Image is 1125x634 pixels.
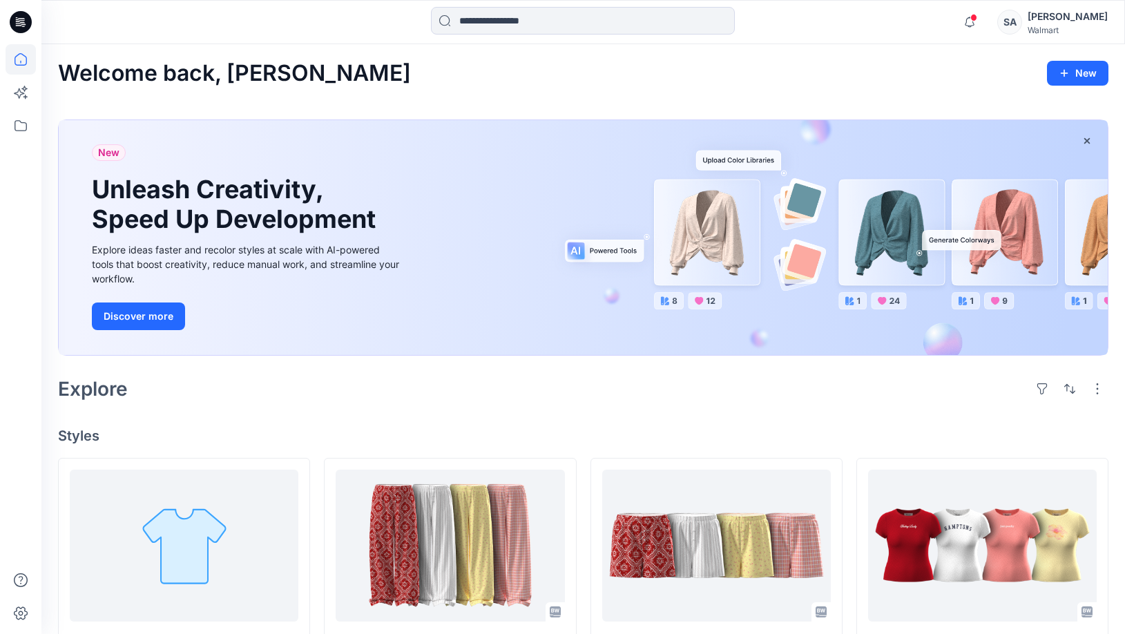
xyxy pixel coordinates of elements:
button: New [1047,61,1108,86]
h2: Welcome back, [PERSON_NAME] [58,61,411,86]
h2: Explore [58,378,128,400]
h4: Styles [58,428,1108,444]
span: New [98,144,119,161]
a: 017048_SLEEP_CAMI_DRESS [70,470,298,622]
div: SA [997,10,1022,35]
button: Discover more [92,302,185,330]
div: [PERSON_NAME] [1028,8,1108,25]
h1: Unleash Creativity, Speed Up Development [92,175,382,234]
a: 016068_ELASTIC_BF_BOXER_PANTS [336,470,564,622]
div: Walmart [1028,25,1108,35]
div: Explore ideas faster and recolor styles at scale with AI-powered tools that boost creativity, red... [92,242,403,286]
a: 016069_ELASTIC_BF_BOXER_SHORTS [602,470,831,622]
a: Discover more [92,302,403,330]
a: 015675_GRAPHIC_TEE [868,470,1097,622]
